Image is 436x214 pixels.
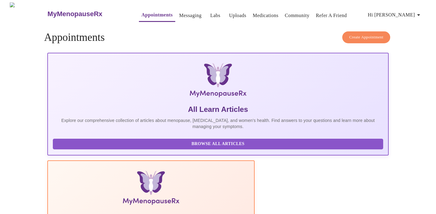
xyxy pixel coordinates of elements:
p: Explore our comprehensive collection of articles about menopause, [MEDICAL_DATA], and women's hea... [53,117,383,130]
span: Create Appointment [349,34,383,41]
a: Uploads [229,11,246,20]
a: MyMenopauseRx [47,3,127,25]
a: Browse All Articles [53,141,385,146]
button: Browse All Articles [53,139,383,149]
h5: All Learn Articles [53,105,383,114]
span: Hi [PERSON_NAME] [368,11,422,19]
a: Appointments [141,11,173,19]
button: Medications [250,9,281,22]
button: Refer a Friend [313,9,349,22]
a: Community [285,11,310,20]
img: MyMenopauseRx Logo [10,2,47,25]
a: Labs [210,11,220,20]
img: Menopause Manual [84,171,218,207]
button: Create Appointment [342,31,391,43]
a: Messaging [179,11,202,20]
button: Community [282,9,312,22]
a: Refer a Friend [316,11,347,20]
span: Browse All Articles [59,140,377,148]
a: Medications [253,11,278,20]
h4: Appointments [44,31,392,44]
button: Uploads [227,9,249,22]
button: Labs [205,9,225,22]
img: MyMenopauseRx Logo [104,63,332,100]
button: Hi [PERSON_NAME] [365,9,425,21]
h3: MyMenopauseRx [48,10,103,18]
button: Appointments [139,9,175,22]
button: Messaging [177,9,204,22]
